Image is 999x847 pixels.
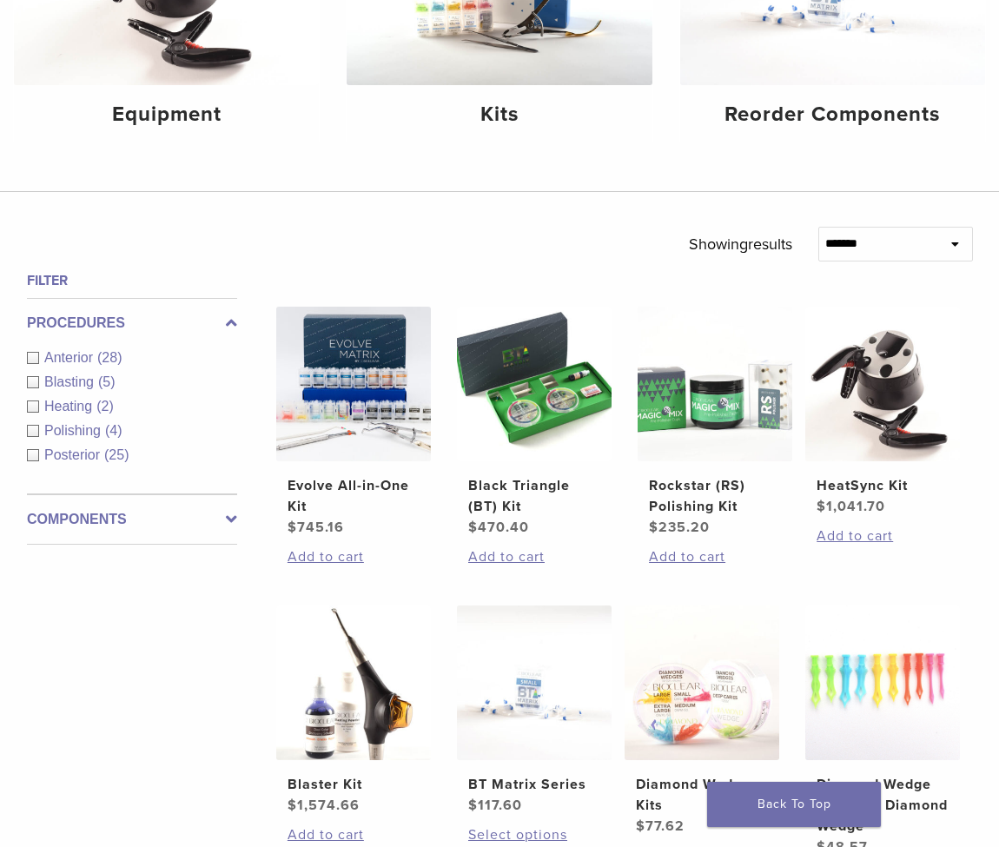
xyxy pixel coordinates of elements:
[288,519,297,536] span: $
[276,605,431,816] a: Blaster KitBlaster Kit $1,574.66
[625,605,779,760] img: Diamond Wedge Kits
[288,774,419,795] h2: Blaster Kit
[288,797,360,814] bdi: 1,574.66
[468,797,478,814] span: $
[27,509,237,530] label: Components
[288,546,419,567] a: Add to cart: “Evolve All-in-One Kit”
[457,307,612,461] img: Black Triangle (BT) Kit
[649,519,658,536] span: $
[805,307,960,517] a: HeatSync KitHeatSync Kit $1,041.70
[817,526,948,546] a: Add to cart: “HeatSync Kit”
[44,374,98,389] span: Blasting
[468,475,599,517] h2: Black Triangle (BT) Kit
[27,313,237,334] label: Procedures
[468,519,529,536] bdi: 470.40
[44,399,96,414] span: Heating
[276,307,431,461] img: Evolve All-in-One Kit
[694,99,971,130] h4: Reorder Components
[468,519,478,536] span: $
[457,307,612,538] a: Black Triangle (BT) KitBlack Triangle (BT) Kit $470.40
[288,824,419,845] a: Add to cart: “Blaster Kit”
[817,475,948,496] h2: HeatSync Kit
[638,307,792,461] img: Rockstar (RS) Polishing Kit
[361,99,638,130] h4: Kits
[689,227,792,263] p: Showing results
[44,447,104,462] span: Posterior
[27,270,237,291] h4: Filter
[288,475,419,517] h2: Evolve All-in-One Kit
[468,774,599,795] h2: BT Matrix Series
[805,605,960,760] img: Diamond Wedge and Long Diamond Wedge
[805,307,960,461] img: HeatSync Kit
[817,498,826,515] span: $
[44,423,105,438] span: Polishing
[636,774,767,816] h2: Diamond Wedge Kits
[44,350,97,365] span: Anterior
[707,782,881,827] a: Back To Top
[649,475,780,517] h2: Rockstar (RS) Polishing Kit
[468,824,599,845] a: Select options for “BT Matrix Series”
[98,374,116,389] span: (5)
[638,307,792,538] a: Rockstar (RS) Polishing KitRockstar (RS) Polishing Kit $235.20
[276,605,431,760] img: Blaster Kit
[468,546,599,567] a: Add to cart: “Black Triangle (BT) Kit”
[649,546,780,567] a: Add to cart: “Rockstar (RS) Polishing Kit”
[28,99,305,130] h4: Equipment
[468,797,522,814] bdi: 117.60
[104,447,129,462] span: (25)
[817,774,948,837] h2: Diamond Wedge and Long Diamond Wedge
[288,519,344,536] bdi: 745.16
[636,817,685,835] bdi: 77.62
[288,797,297,814] span: $
[105,423,122,438] span: (4)
[96,399,114,414] span: (2)
[457,605,612,760] img: BT Matrix Series
[649,519,710,536] bdi: 235.20
[817,498,885,515] bdi: 1,041.70
[276,307,431,538] a: Evolve All-in-One KitEvolve All-in-One Kit $745.16
[636,817,645,835] span: $
[97,350,122,365] span: (28)
[625,605,779,837] a: Diamond Wedge KitsDiamond Wedge Kits $77.62
[457,605,612,816] a: BT Matrix SeriesBT Matrix Series $117.60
